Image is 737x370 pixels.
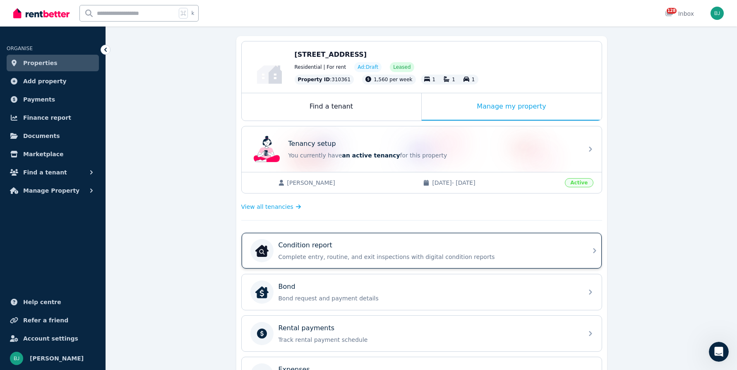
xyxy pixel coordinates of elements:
a: Tenancy setupTenancy setupYou currently havean active tenancyfor this property [242,126,602,172]
button: Gif picker [26,271,33,278]
p: Tenancy setup [288,139,336,149]
span: Properties [23,58,58,68]
a: Properties [7,55,99,71]
h1: The RentBetter Team [40,8,109,14]
a: Finance report [7,109,99,126]
a: Payments [7,91,99,108]
img: Tenancy setup [254,136,280,162]
button: Manage Property [7,182,99,199]
div: Hi I was able to clone inspection report previously but now I can't clone entry report for U5/1 L... [30,114,159,157]
button: Upload attachment [39,271,46,278]
span: 1,560 per week [374,77,412,82]
div: joined the conversation [36,176,141,184]
div: Bom says… [7,114,159,163]
div: Inbox [665,10,694,18]
p: Bond request and payment details [278,294,578,302]
div: [PERSON_NAME] + The RentBetter Team [13,75,129,91]
span: an active tenancy [342,152,400,159]
span: 128 [667,8,677,14]
p: Track rental payment schedule [278,336,578,344]
span: Marketplace [23,149,63,159]
span: Active [565,178,593,187]
span: Find a tenant [23,167,67,177]
span: View all tenancies [241,203,293,211]
div: Cheers, [13,67,129,75]
span: Payments [23,94,55,104]
div: : 310361 [295,75,354,85]
button: Send a message… [142,268,155,281]
span: [PERSON_NAME] [30,353,84,363]
span: [STREET_ADDRESS] [295,51,367,58]
b: [PERSON_NAME] [36,177,82,183]
span: Ad: Draft [358,64,378,70]
div: Manage my property [422,93,602,121]
div: Hi Bom, I know there are a few features relating to this coming soon, but let me double check wit... [13,22,129,63]
p: Condition report [278,240,332,250]
span: Refer a friend [23,315,68,325]
div: Find a tenant [242,93,421,121]
div: Rochelle says… [7,193,159,271]
div: Jeremy says… [7,17,159,103]
p: Complete entry, routine, and exit inspections with digital condition reports [278,253,578,261]
span: [PERSON_NAME] [287,179,415,187]
span: 1 [472,77,475,82]
div: Hi Bom, [PERSON_NAME] here just jumping in for [PERSON_NAME]. I’ve cloned the condition report, a... [7,193,136,270]
span: ORGANISE [7,46,33,51]
a: Rental paymentsTrack rental payment schedule [242,316,602,351]
span: Finance report [23,113,71,123]
div: Hi I was able to clone inspection report previously but now I can't clone entry report for U5/1 L... [36,119,152,152]
img: Profile image for Rochelle [25,176,33,184]
img: Bond [255,285,269,299]
span: Account settings [23,334,78,343]
textarea: Message… [7,254,158,268]
a: Refer a friend [7,312,99,329]
button: go back [5,3,21,19]
a: Marketplace [7,146,99,162]
div: Close [145,3,160,18]
span: Help centre [23,297,61,307]
iframe: Intercom live chat [709,342,729,362]
a: Help centre [7,294,99,310]
span: [DATE] - [DATE] [432,179,560,187]
img: RentBetter [13,7,70,19]
p: Bond [278,282,295,292]
p: You currently have for this property [288,151,578,160]
button: Emoji picker [13,271,19,278]
div: [DATE] [7,163,159,174]
a: Condition reportCondition reportComplete entry, routine, and exit inspections with digital condit... [242,233,602,268]
p: Rental payments [278,323,335,333]
button: Find a tenant [7,164,99,181]
img: Condition report [255,244,269,257]
span: k [191,10,194,17]
span: Manage Property [23,186,79,196]
a: View all tenancies [241,203,301,211]
span: Documents [23,131,60,141]
img: Bom Jin [10,352,23,365]
img: Profile image for The RentBetter Team [24,5,37,18]
span: Leased [393,64,411,70]
button: Start recording [53,271,59,278]
a: BondBondBond request and payment details [242,274,602,310]
button: Home [130,3,145,19]
div: [DATE] [7,103,159,114]
a: Account settings [7,330,99,347]
span: Add property [23,76,67,86]
img: Bom Jin [711,7,724,20]
a: Documents [7,128,99,144]
a: Add property [7,73,99,89]
span: Property ID [298,76,330,83]
div: Hi Bom, [PERSON_NAME] here just jumping in for [PERSON_NAME]. I’ve cloned the condition report, a... [13,198,129,231]
span: 1 [452,77,455,82]
span: 1 [432,77,436,82]
div: Hi Bom, I know there are a few features relating to this coming soon, but let me double check wit... [7,17,136,97]
span: Residential | For rent [295,64,346,70]
div: Rochelle says… [7,174,159,193]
